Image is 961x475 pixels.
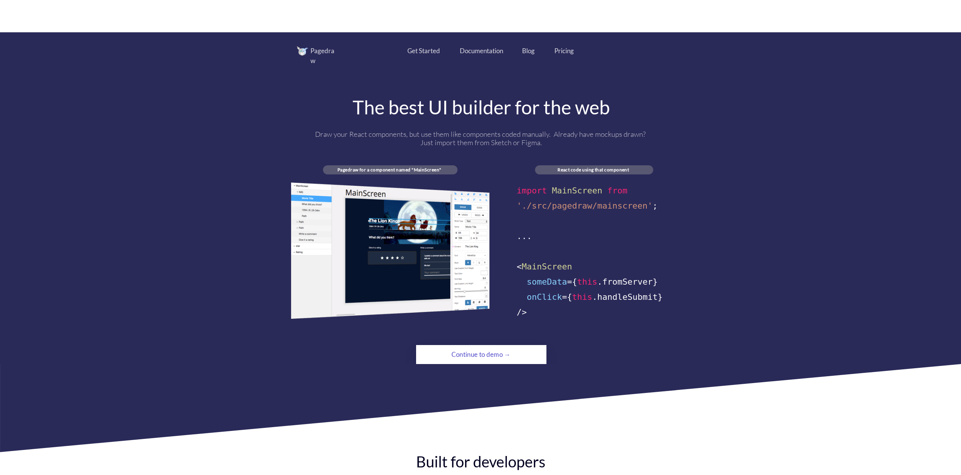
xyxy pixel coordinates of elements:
span: import [517,186,547,195]
div: Built for developers [360,452,601,471]
span: this [572,292,592,302]
div: ={ .fromServer} [517,274,671,290]
div: Pagedraw for a component named "MainScreen" [323,167,456,173]
span: MainScreen [522,262,572,271]
div: React code using that component [535,167,652,173]
a: Blog [522,46,535,56]
img: image.png [291,182,489,319]
div: ; [517,198,671,214]
div: The best UI builder for the web [291,98,671,117]
div: ={ .handleSubmit} [517,290,671,305]
div: < [517,259,671,274]
span: onClick [527,292,562,302]
span: from [607,186,627,195]
span: someData [527,277,567,287]
a: Documentation [460,46,503,56]
img: image.png [297,46,308,55]
div: Pagedraw [310,46,339,65]
a: Pagedraw [297,46,350,65]
a: Continue to demo → [416,345,546,364]
span: MainScreen [552,186,602,195]
a: Pricing [554,46,574,56]
div: Draw your React components, but use them like components coded manually. Already have mockups dra... [311,130,651,147]
div: Continue to demo → [437,347,526,362]
a: Get Started [407,46,440,56]
span: this [577,277,597,287]
div: /> [517,305,671,320]
div: ... [517,229,671,244]
span: './src/pagedraw/mainscreen' [517,201,653,211]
